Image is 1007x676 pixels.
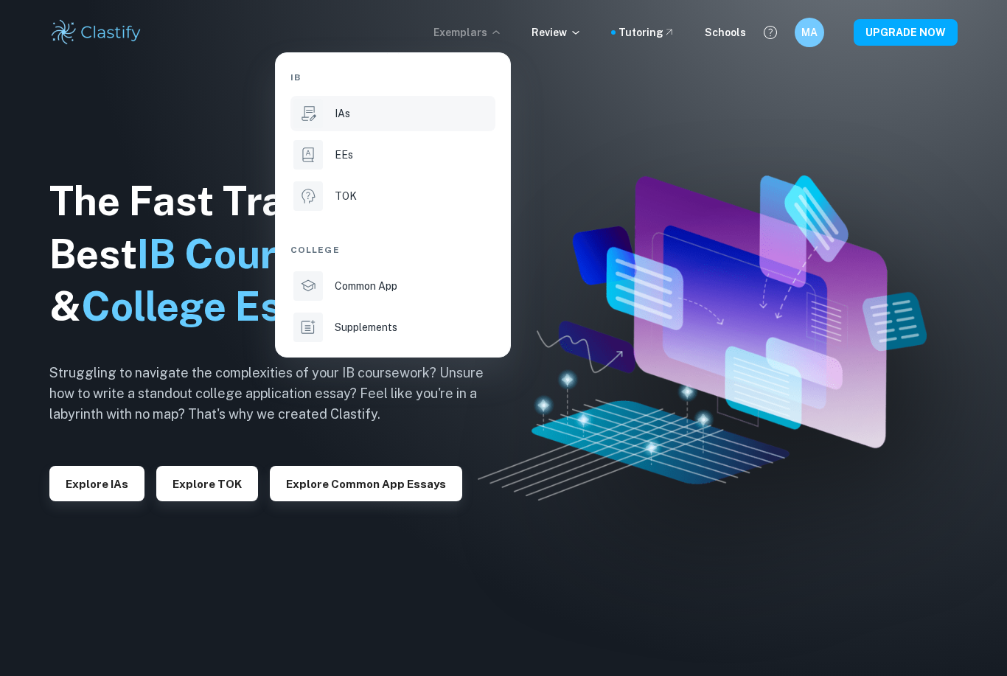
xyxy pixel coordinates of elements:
[335,319,397,335] p: Supplements
[290,310,495,345] a: Supplements
[335,188,357,204] p: TOK
[290,71,301,84] span: IB
[335,147,353,163] p: EEs
[290,178,495,214] a: TOK
[335,105,350,122] p: IAs
[335,278,397,294] p: Common App
[290,268,495,304] a: Common App
[290,243,340,257] span: College
[290,137,495,173] a: EEs
[290,96,495,131] a: IAs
